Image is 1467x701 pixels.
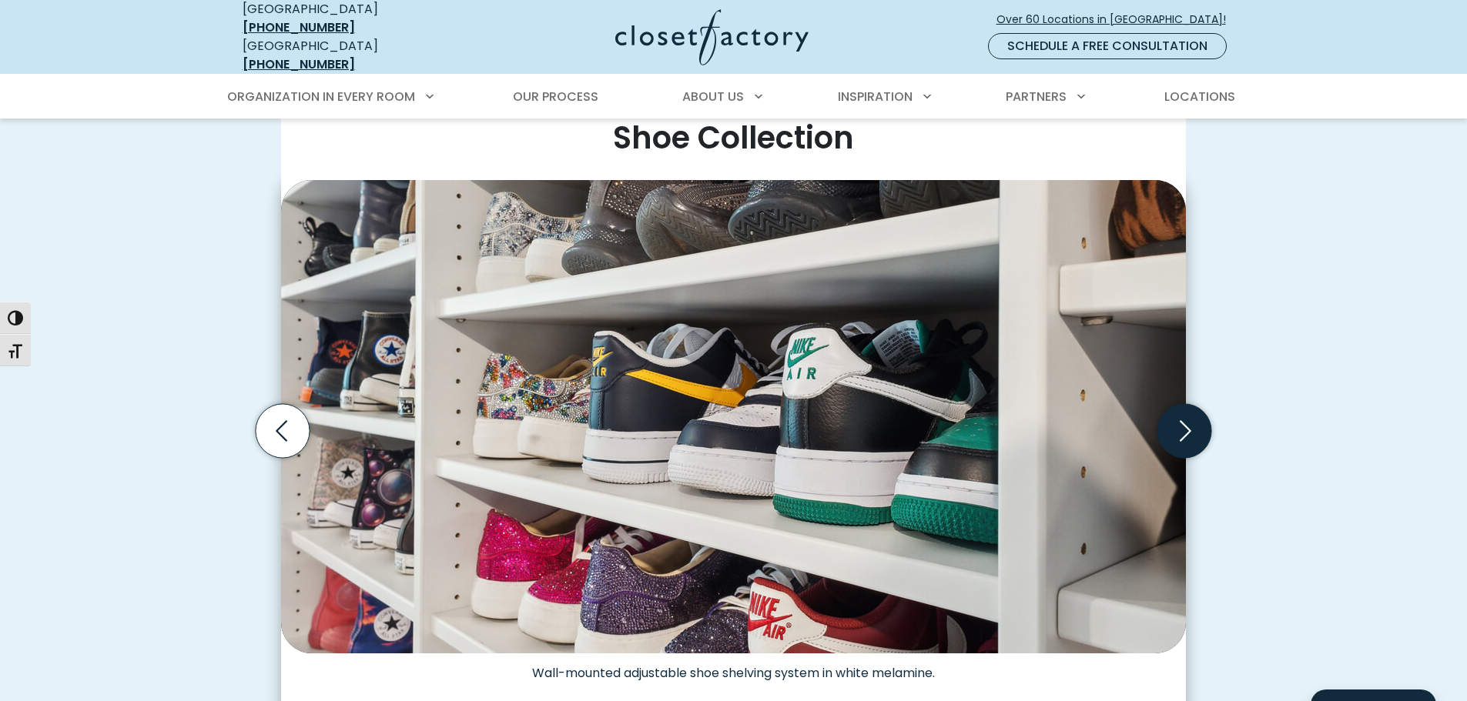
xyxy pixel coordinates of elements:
[996,12,1238,28] span: Over 60 Locations in [GEOGRAPHIC_DATA]!
[243,18,355,36] a: [PHONE_NUMBER]
[243,37,466,74] div: [GEOGRAPHIC_DATA]
[1151,398,1217,464] button: Next slide
[1006,88,1067,105] span: Partners
[216,75,1251,119] nav: Primary Menu
[227,88,415,105] span: Organization in Every Room
[996,6,1239,33] a: Over 60 Locations in [GEOGRAPHIC_DATA]!
[838,88,913,105] span: Inspiration
[1164,88,1235,105] span: Locations
[682,88,744,105] span: About Us
[613,116,854,159] span: Shoe Collection
[988,33,1227,59] a: Schedule a Free Consultation
[615,9,809,65] img: Closet Factory Logo
[281,653,1186,681] figcaption: Wall-mounted adjustable shoe shelving system in white melamine.
[513,88,598,105] span: Our Process
[281,180,1186,653] img: Custom adjustable shoe shelves
[243,55,355,73] a: [PHONE_NUMBER]
[250,398,316,464] button: Previous slide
